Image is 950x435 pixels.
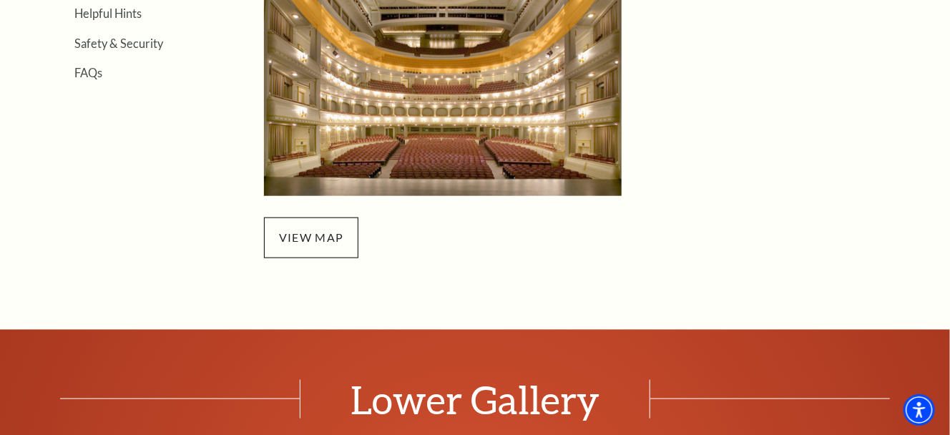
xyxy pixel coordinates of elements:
[300,380,650,419] span: Lower Gallery
[264,74,622,90] a: Lower Gallery - open in a new tab
[904,394,935,426] div: Accessibility Menu
[279,230,343,244] a: view map - open in a new tab
[74,36,163,50] a: Safety & Security
[74,66,102,79] a: FAQs
[74,6,142,20] a: Helpful Hints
